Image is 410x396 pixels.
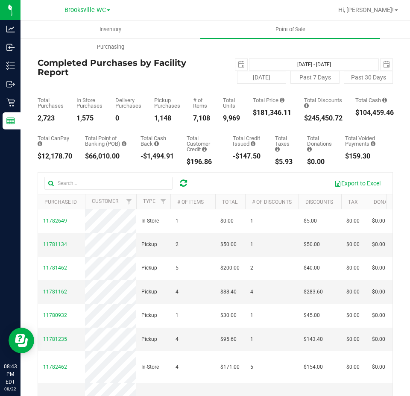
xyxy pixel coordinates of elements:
[345,135,380,147] div: Total Voided Payments
[304,103,309,109] i: Sum of the discount values applied to the all purchases in the date range.
[220,335,237,343] span: $95.60
[372,217,385,225] span: $0.00
[220,217,234,225] span: $0.00
[304,363,323,371] span: $154.00
[252,199,292,205] a: # of Discounts
[38,141,42,147] i: Sum of the successful, non-voided CanPay payment transactions for all purchases in the date range.
[122,194,136,209] a: Filter
[355,97,394,103] div: Total Cash
[371,141,375,147] i: Sum of all voided payment transaction amounts, excluding tips and transaction fees, for all purch...
[43,336,67,342] span: 11781235
[372,241,385,249] span: $0.00
[156,194,170,209] a: Filter
[346,264,360,272] span: $0.00
[251,141,255,147] i: Sum of all account credit issued for all refunds from returned purchases in the date range.
[43,265,67,271] span: 11781462
[141,335,157,343] span: Pickup
[4,386,17,392] p: 08/22
[20,38,200,56] a: Purchasing
[304,217,317,225] span: $5.00
[304,264,320,272] span: $40.00
[304,115,343,122] div: $245,450.72
[250,217,253,225] span: 1
[346,288,360,296] span: $0.00
[346,217,360,225] span: $0.00
[6,25,15,33] inline-svg: Analytics
[372,311,385,320] span: $0.00
[85,43,136,51] span: Purchasing
[250,288,253,296] span: 4
[20,21,200,38] a: Inventory
[223,97,240,109] div: Total Units
[92,198,118,204] a: Customer
[346,363,360,371] span: $0.00
[141,135,174,147] div: Total Cash Back
[76,97,102,109] div: In Store Purchases
[44,177,173,190] input: Search...
[88,26,133,33] span: Inventory
[43,289,67,295] span: 11781162
[307,135,332,152] div: Total Donations
[304,97,343,109] div: Total Discounts
[43,241,67,247] span: 11781134
[6,117,15,125] inline-svg: Reports
[6,43,15,52] inline-svg: Inbound
[141,363,159,371] span: In-Store
[6,62,15,70] inline-svg: Inventory
[233,135,262,147] div: Total Credit Issued
[141,153,174,160] div: -$1,494.91
[154,115,180,122] div: 1,148
[235,59,247,70] span: select
[141,311,157,320] span: Pickup
[280,97,284,103] i: Sum of the total prices of all purchases in the date range.
[202,147,207,152] i: Sum of the successful, non-voided payments using account credit for all purchases in the date range.
[223,115,240,122] div: 9,969
[9,328,34,353] iframe: Resource center
[38,135,72,147] div: Total CanPay
[275,135,294,152] div: Total Taxes
[43,218,67,224] span: 11782649
[344,71,393,84] button: Past 30 Days
[141,264,157,272] span: Pickup
[305,199,333,205] a: Discounts
[220,363,240,371] span: $171.00
[187,158,220,165] div: $196.86
[253,109,291,116] div: $181,346.11
[6,80,15,88] inline-svg: Outbound
[220,241,237,249] span: $50.00
[372,264,385,272] span: $0.00
[345,153,380,160] div: $159.30
[122,141,126,147] i: Sum of the successful, non-voided point-of-banking payment transactions, both via payment termina...
[304,311,320,320] span: $45.00
[307,158,332,165] div: $0.00
[355,109,394,116] div: $104,459.46
[372,335,385,343] span: $0.00
[141,241,157,249] span: Pickup
[176,217,179,225] span: 1
[372,363,385,371] span: $0.00
[338,6,394,13] span: Hi, [PERSON_NAME]!
[304,241,320,249] span: $50.00
[329,176,386,191] button: Export to Excel
[141,217,159,225] span: In-Store
[115,115,141,122] div: 0
[176,363,179,371] span: 4
[250,311,253,320] span: 1
[141,288,157,296] span: Pickup
[38,115,64,122] div: 2,723
[193,97,210,109] div: # of Items
[346,241,360,249] span: $0.00
[6,98,15,107] inline-svg: Retail
[38,97,64,109] div: Total Purchases
[193,115,210,122] div: 7,108
[85,135,128,147] div: Total Point of Banking (POB)
[307,147,312,152] i: Sum of all round-up-to-next-dollar total price adjustments for all purchases in the date range.
[304,335,323,343] span: $143.40
[154,97,180,109] div: Pickup Purchases
[154,141,159,147] i: Sum of the cash-back amounts from rounded-up electronic payments for all purchases in the date ra...
[176,311,179,320] span: 1
[290,71,340,84] button: Past 7 Days
[220,264,240,272] span: $200.00
[43,364,67,370] span: 11782462
[381,59,392,70] span: select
